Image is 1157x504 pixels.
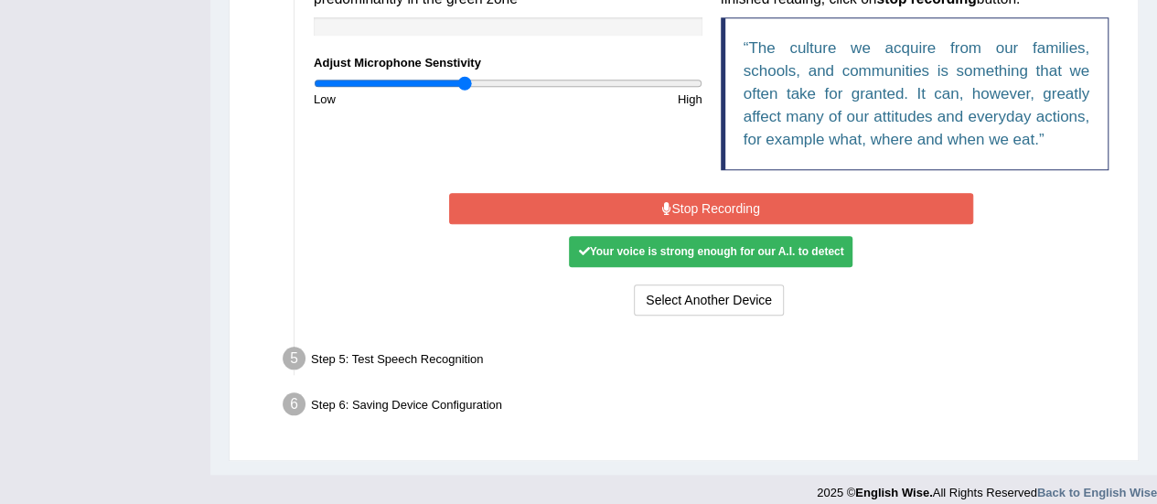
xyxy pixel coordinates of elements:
[1037,486,1157,499] a: Back to English Wise
[314,54,481,71] label: Adjust Microphone Senstivity
[449,193,973,224] button: Stop Recording
[634,284,784,316] button: Select Another Device
[274,341,1130,381] div: Step 5: Test Speech Recognition
[305,91,508,108] div: Low
[274,387,1130,427] div: Step 6: Saving Device Configuration
[855,486,932,499] strong: English Wise.
[817,475,1157,501] div: 2025 © All Rights Reserved
[508,91,711,108] div: High
[744,39,1090,148] q: The culture we acquire from our families, schools, and communities is something that we often tak...
[569,236,852,267] div: Your voice is strong enough for our A.I. to detect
